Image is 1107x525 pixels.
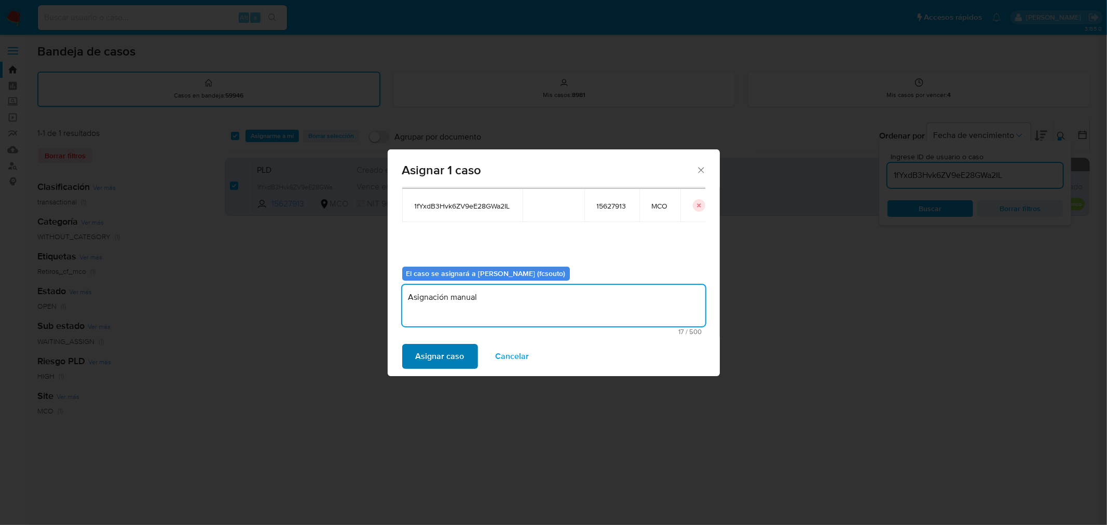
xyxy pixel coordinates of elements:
span: Asignar caso [416,345,464,368]
textarea: Asignación manual [402,285,705,326]
button: Cancelar [482,344,543,369]
span: 15627913 [597,201,627,211]
div: assign-modal [388,149,720,376]
span: Asignar 1 caso [402,164,696,176]
span: Cancelar [496,345,529,368]
span: 1fYxdB3Hvk6ZV9eE28GWa2IL [415,201,510,211]
button: icon-button [693,199,705,212]
button: Cerrar ventana [696,165,705,174]
span: Máximo 500 caracteres [405,328,702,335]
button: Asignar caso [402,344,478,369]
span: MCO [652,201,668,211]
b: El caso se asignará a [PERSON_NAME] (fcsouto) [406,268,566,279]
